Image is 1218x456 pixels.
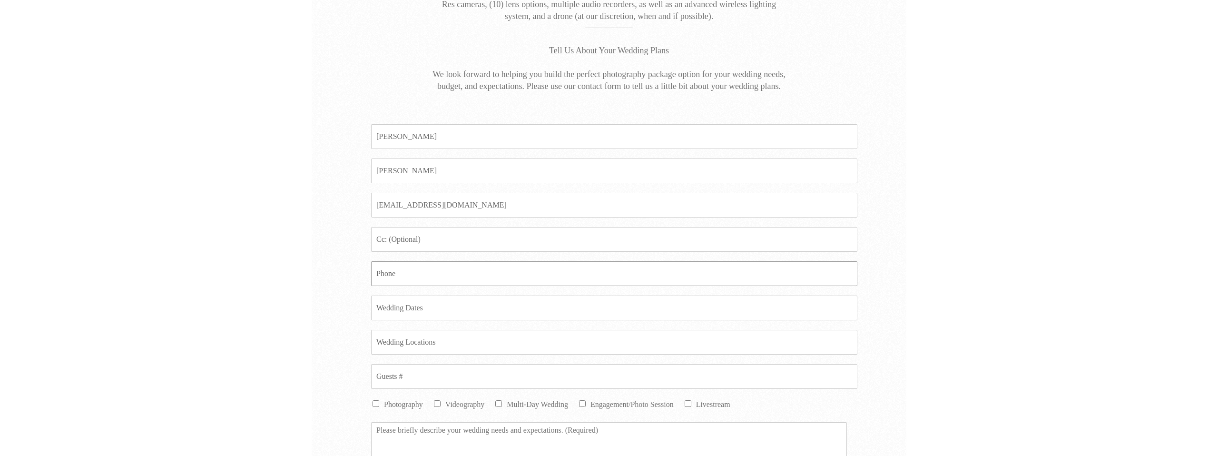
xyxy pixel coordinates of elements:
label: Livestream [696,400,730,408]
input: Wedding Dates [371,296,857,320]
input: Phone [371,261,857,286]
input: Email [371,193,857,218]
input: Guests # [371,364,857,389]
p: We look forward to helping you build the perfect photography package option for your wedding need... [431,33,787,93]
input: Cc: (Optional) [371,227,857,252]
input: Fiancé [371,159,857,183]
label: Photography [384,400,423,408]
label: Multi-Day Wedding [507,400,568,408]
label: Engagement/Photo Session [590,400,674,408]
input: Wedding Locations [371,330,857,355]
input: Fiancée [371,124,857,149]
span: Tell Us About Your Wedding Plans [549,46,669,55]
label: Videography [445,400,485,408]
